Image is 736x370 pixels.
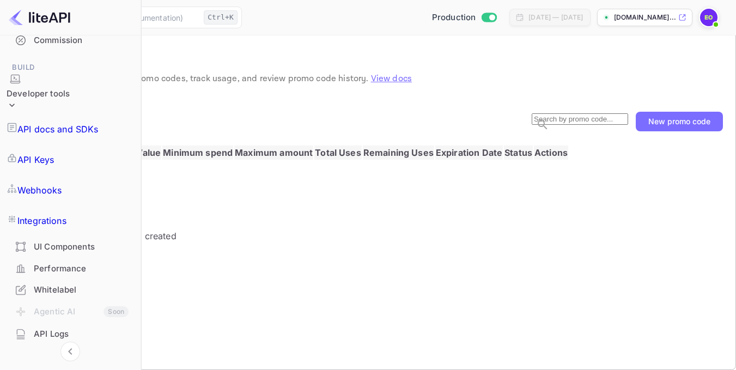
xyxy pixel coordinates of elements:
a: Integrations [7,205,134,236]
th: Total Uses [314,145,362,160]
div: Developer tools [7,74,70,114]
div: API Logs [34,328,129,341]
img: Elvis Okumu [700,9,717,26]
div: UI Components [34,241,129,253]
button: Collapse navigation [60,342,80,361]
p: API docs and SDKs [17,123,99,136]
p: No promo codes have been created [25,229,557,242]
span: Production [432,11,476,24]
input: Search by promo code... [532,113,628,125]
a: Performance [7,258,134,278]
a: UI Components [7,236,134,257]
div: UI Components [7,236,134,258]
p: [DOMAIN_NAME]... [614,13,676,22]
div: API Logs [7,324,134,345]
div: Switch to Sandbox mode [428,11,501,24]
div: Whitelabel [7,280,134,301]
span: Build [7,62,134,74]
a: API Logs [7,324,134,344]
img: LiteAPI logo [9,9,70,26]
th: Minimum spend [162,145,233,160]
button: New promo code [636,112,723,131]
div: [DATE] — [DATE] [528,13,583,22]
p: API Keys [17,153,54,166]
a: API Keys [7,144,134,175]
div: Performance [7,258,134,280]
div: Ctrl+K [204,10,238,25]
div: Commission [34,34,129,47]
div: New promo code [648,117,710,126]
a: API docs and SDKs [7,114,134,144]
a: View docs [371,73,412,84]
p: Webhooks [17,184,62,197]
a: Whitelabel [7,280,134,300]
div: Whitelabel [34,284,129,296]
div: Performance [34,263,129,275]
a: Webhooks [7,175,134,205]
th: Expiration Date [435,145,503,160]
span: Security [7,356,134,368]
div: Commission [7,30,134,51]
th: Maximum amount [234,145,313,160]
p: Integrations [17,214,66,227]
a: Commission [7,30,134,50]
th: Remaining Uses [363,145,434,160]
div: Developer tools [7,88,70,100]
th: Actions [534,145,568,160]
p: Promo codes [13,48,723,70]
th: Value [136,145,161,160]
p: Create and manage discount promo codes, track usage, and review promo code history. [13,72,723,86]
th: Status [504,145,533,160]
